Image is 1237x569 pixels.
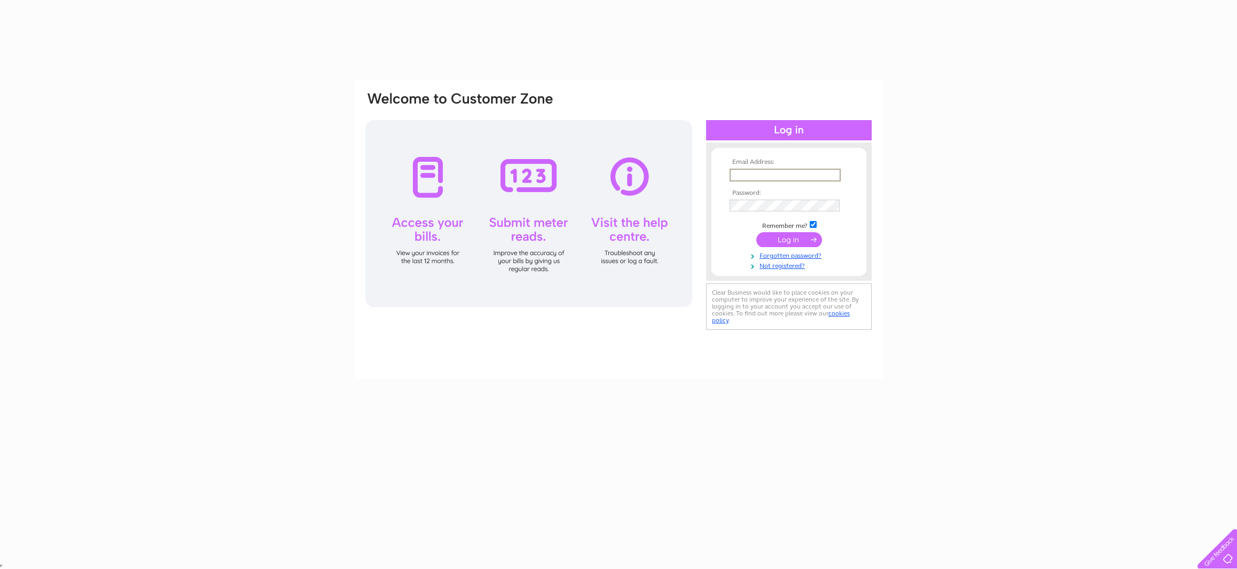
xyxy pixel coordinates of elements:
[756,232,822,247] input: Submit
[712,310,850,324] a: cookies policy
[730,260,851,270] a: Not registered?
[730,250,851,260] a: Forgotten password?
[727,159,851,166] th: Email Address:
[706,283,872,330] div: Clear Business would like to place cookies on your computer to improve your experience of the sit...
[727,219,851,230] td: Remember me?
[727,189,851,197] th: Password:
